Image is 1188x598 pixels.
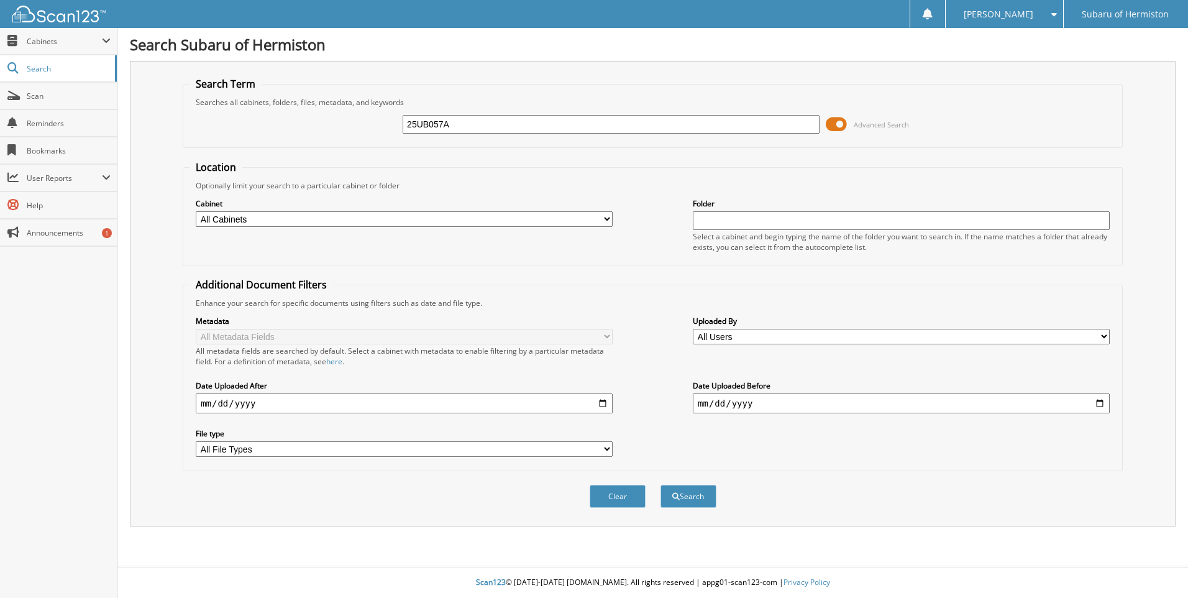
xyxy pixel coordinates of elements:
[190,77,262,91] legend: Search Term
[27,145,111,156] span: Bookmarks
[190,180,1116,191] div: Optionally limit your search to a particular cabinet or folder
[476,577,506,587] span: Scan123
[196,393,613,413] input: start
[196,380,613,391] label: Date Uploaded After
[27,36,102,47] span: Cabinets
[590,485,646,508] button: Clear
[693,316,1110,326] label: Uploaded By
[196,346,613,367] div: All metadata fields are searched by default. Select a cabinet with metadata to enable filtering b...
[27,118,111,129] span: Reminders
[27,228,111,238] span: Announcements
[12,6,106,22] img: scan123-logo-white.svg
[196,316,613,326] label: Metadata
[693,393,1110,413] input: end
[196,198,613,209] label: Cabinet
[693,380,1110,391] label: Date Uploaded Before
[693,231,1110,252] div: Select a cabinet and begin typing the name of the folder you want to search in. If the name match...
[27,200,111,211] span: Help
[854,120,909,129] span: Advanced Search
[660,485,716,508] button: Search
[102,228,112,238] div: 1
[693,198,1110,209] label: Folder
[190,278,333,292] legend: Additional Document Filters
[190,160,242,174] legend: Location
[27,63,109,74] span: Search
[196,428,613,439] label: File type
[190,298,1116,308] div: Enhance your search for specific documents using filters such as date and file type.
[326,356,342,367] a: here
[130,34,1176,55] h1: Search Subaru of Hermiston
[190,97,1116,108] div: Searches all cabinets, folders, files, metadata, and keywords
[784,577,830,587] a: Privacy Policy
[117,568,1188,598] div: © [DATE]-[DATE] [DOMAIN_NAME]. All rights reserved | appg01-scan123-com |
[27,91,111,101] span: Scan
[1082,11,1169,18] span: Subaru of Hermiston
[27,173,102,183] span: User Reports
[964,11,1033,18] span: [PERSON_NAME]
